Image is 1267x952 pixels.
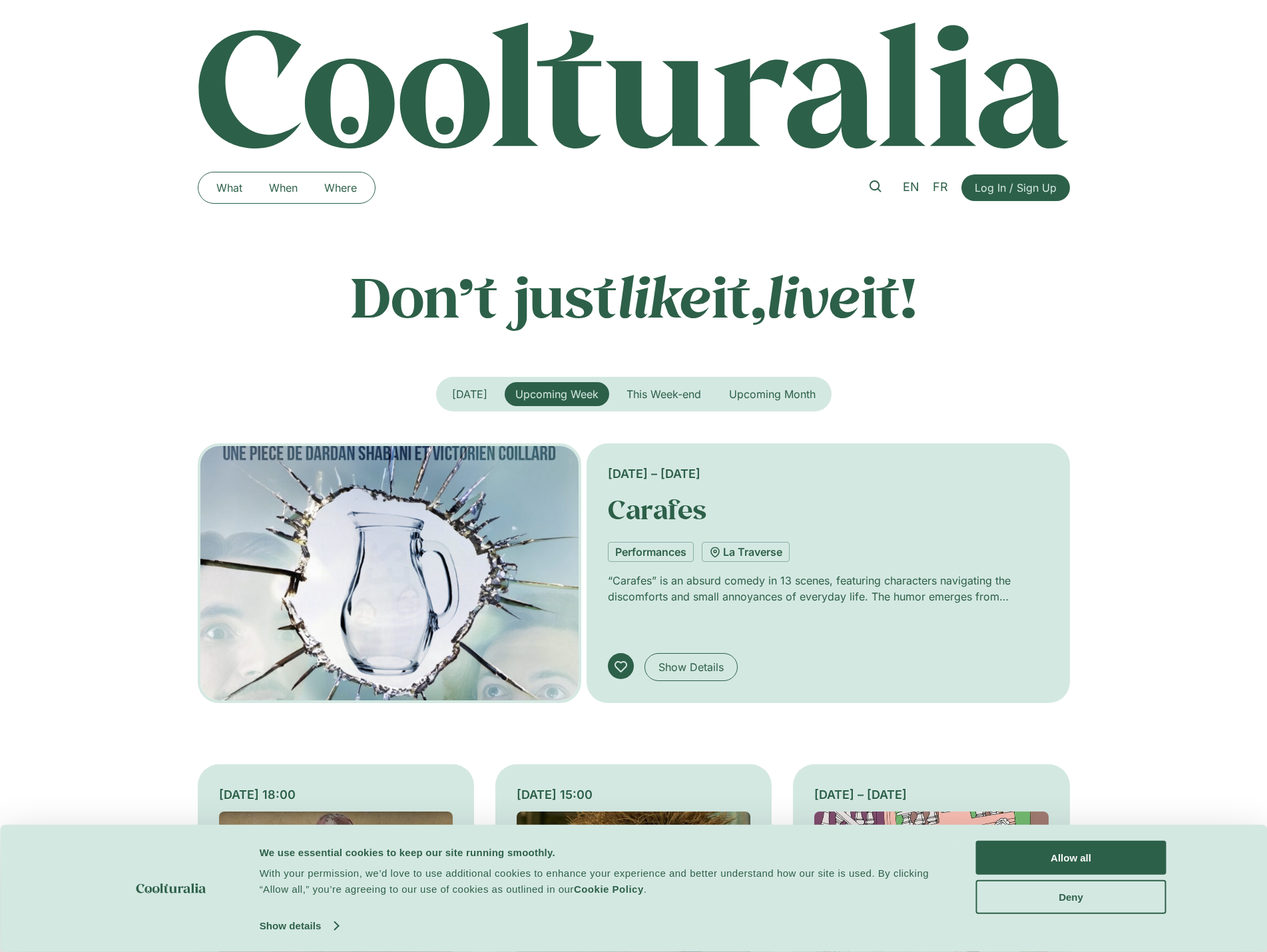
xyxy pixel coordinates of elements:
[311,177,370,198] a: Where
[644,653,738,681] a: Show Details
[976,879,1166,913] button: Deny
[515,387,599,401] span: Upcoming Week
[976,841,1166,875] button: Allow all
[256,177,311,198] a: When
[198,263,1070,330] p: Don’t just it, it!
[961,174,1070,201] a: Log In / Sign Up
[219,786,453,804] div: [DATE] 18:00
[644,883,647,895] span: .
[452,387,487,401] span: [DATE]
[896,178,926,197] a: EN
[766,259,861,333] em: live
[574,883,644,895] a: Cookie Policy
[729,387,816,401] span: Upcoming Month
[203,177,370,198] nav: Menu
[658,659,724,675] span: Show Details
[814,786,1048,804] div: [DATE] – [DATE]
[198,443,582,703] img: Coolturalia - Carafes - Comédie absurde sur la gêne et le malaise du quotidien
[617,259,712,333] em: like
[926,178,955,197] a: FR
[608,492,706,527] a: Carafes
[203,177,256,198] a: What
[608,542,694,562] a: Performances
[136,883,206,893] img: logo
[608,573,1048,604] p: “Carafes” is an absurd comedy in 13 scenes, featuring characters navigating the discomforts and s...
[260,916,338,936] a: Show details
[627,387,701,401] span: This Week-end
[933,180,948,194] span: FR
[903,180,919,194] span: EN
[260,844,946,860] div: We use essential cookies to keep our site running smoothly.
[608,465,1048,483] div: [DATE] – [DATE]
[702,542,790,562] a: La Traverse
[260,867,929,895] span: With your permission, we’d love to use additional cookies to enhance your experience and better u...
[517,786,750,804] div: [DATE] 15:00
[975,180,1057,196] span: Log In / Sign Up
